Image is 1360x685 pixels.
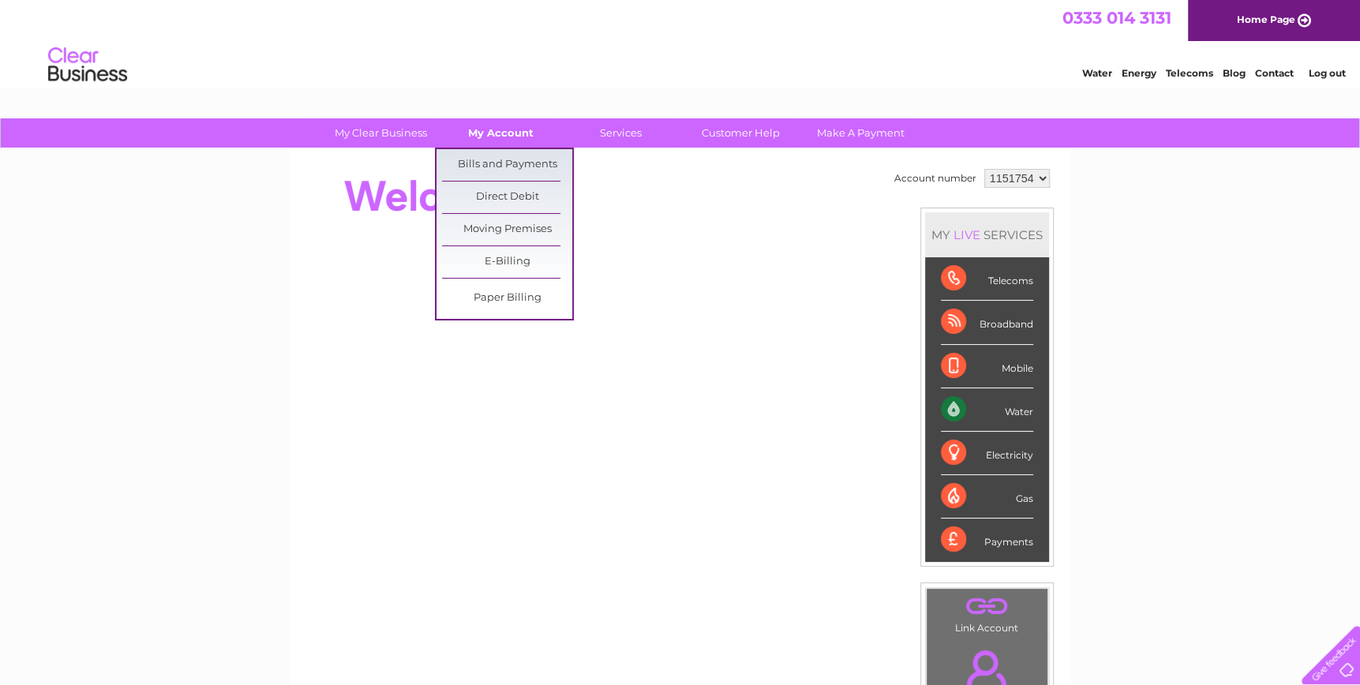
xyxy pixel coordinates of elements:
[941,345,1033,388] div: Mobile
[890,165,980,192] td: Account number
[941,432,1033,475] div: Electricity
[1122,67,1156,79] a: Energy
[941,257,1033,301] div: Telecoms
[941,301,1033,344] div: Broadband
[442,246,572,278] a: E-Billing
[925,212,1049,257] div: MY SERVICES
[941,475,1033,518] div: Gas
[308,9,1054,77] div: Clear Business is a trading name of Verastar Limited (registered in [GEOGRAPHIC_DATA] No. 3667643...
[1308,67,1345,79] a: Log out
[1062,8,1171,28] a: 0333 014 3131
[556,118,686,148] a: Services
[442,283,572,314] a: Paper Billing
[926,588,1048,638] td: Link Account
[316,118,446,148] a: My Clear Business
[941,518,1033,561] div: Payments
[676,118,806,148] a: Customer Help
[442,214,572,245] a: Moving Premises
[941,388,1033,432] div: Water
[1082,67,1112,79] a: Water
[1166,67,1213,79] a: Telecoms
[47,41,128,89] img: logo.png
[1255,67,1294,79] a: Contact
[796,118,926,148] a: Make A Payment
[436,118,566,148] a: My Account
[442,149,572,181] a: Bills and Payments
[1223,67,1246,79] a: Blog
[442,182,572,213] a: Direct Debit
[931,593,1043,620] a: .
[950,227,983,242] div: LIVE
